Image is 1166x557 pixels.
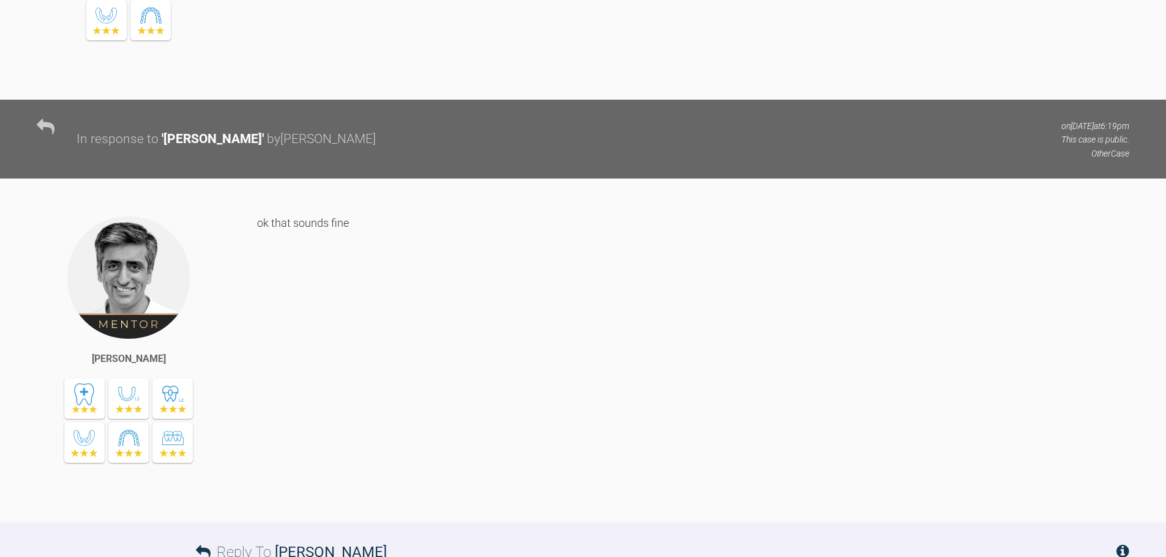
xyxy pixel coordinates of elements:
div: ok that sounds fine [257,215,1129,504]
div: In response to [77,129,159,150]
div: [PERSON_NAME] [92,351,166,367]
p: on [DATE] at 6:19pm [1061,119,1129,133]
p: This case is public. [1061,133,1129,146]
p: Other Case [1061,147,1129,160]
div: ' [PERSON_NAME] ' [162,129,264,150]
div: by [PERSON_NAME] [267,129,376,150]
img: Asif Chatoo [66,215,191,340]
